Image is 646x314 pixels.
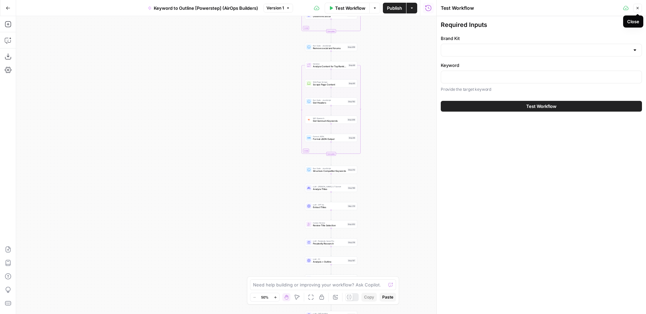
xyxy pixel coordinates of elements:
[326,152,336,156] div: Complete
[313,224,346,227] span: Review Title Selection
[331,174,332,184] g: Edge from step_212 to step_198
[313,276,346,279] span: LLM · GPT-4o
[305,152,357,156] div: Complete
[361,293,377,302] button: Copy
[627,18,639,25] div: Close
[313,117,346,120] span: SEO Research
[331,228,332,238] g: Edge from step_202 to step_218
[331,246,332,256] g: Edge from step_218 to step_197
[347,118,356,121] div: Step 206
[305,29,357,33] div: Complete
[313,242,346,245] span: Perplexity Research
[313,47,346,50] span: Remove social and forums
[305,257,357,265] div: LLM · O1Analysis + OutlineStep 197
[348,168,356,171] div: Step 212
[313,101,346,105] span: Get Headers
[305,61,357,69] div: LoopIterationAnalyze Content for Top Ranking PagesStep 89
[313,188,346,191] span: Analyze Titles
[331,33,332,43] g: Edge from step_207-iteration-end to step_209
[348,64,356,67] div: Step 89
[331,192,332,202] g: Edge from step_198 to step_214
[348,187,356,190] div: Step 198
[305,238,357,246] div: LLM · Perplexity Sonar ProPerplexity ResearchStep 218
[441,101,642,112] button: Test Workflow
[348,259,356,262] div: Step 197
[305,43,357,51] div: Run Code · JavaScriptRemove social and forumsStep 209
[441,86,642,93] p: Provide the target keyword
[305,166,357,174] div: Run Code · JavaScriptStructure Competitor KeywordsStep 212
[313,99,346,102] span: Run Code · JavaScript
[526,103,557,110] span: Test Workflow
[387,5,402,11] span: Publish
[441,20,642,30] div: Required Inputs
[305,220,357,228] div: Human ReviewReview Title SelectionStep 202
[313,138,347,141] span: Format JSON Output
[331,210,332,220] g: Edge from step_214 to step_202
[441,62,642,69] label: Keyword
[348,205,356,208] div: Step 214
[331,265,332,274] g: Edge from step_197 to step_204
[144,3,262,13] button: Keyword to Outline [Powerstep] (AirOps Builders)
[266,5,284,11] span: Version 1
[348,241,356,244] div: Step 218
[331,106,332,115] g: Edge from step_192 to step_206
[313,83,347,86] span: Scrape Page Content
[313,206,346,209] span: Extract Titles
[364,294,374,300] span: Copy
[313,81,347,83] span: Web Page Scrape
[313,169,346,173] span: Structure Competitor Keywords
[326,29,336,33] div: Complete
[313,240,346,242] span: LLM · Perplexity Sonar Pro
[263,4,293,12] button: Version 1
[313,167,346,170] span: Run Code · JavaScript
[313,65,347,68] span: Analyze Content for Top Ranking Pages
[347,223,356,226] div: Step 202
[331,69,332,79] g: Edge from step_89 to step_90
[305,202,357,210] div: LLM · GPT-4oExtract TitlesStep 214
[313,203,346,206] span: LLM · GPT-4o
[331,301,332,311] g: Edge from step_219 to step_220
[305,116,357,124] div: SEO ResearchGet Semrush KeywordsStep 206
[305,184,357,192] div: LLM · [PERSON_NAME] 3.7 SonnetAnalyze TitlesStep 198
[261,295,268,300] span: 50%
[305,97,357,106] div: Run Code · JavaScriptGet HeadersStep 192
[305,134,357,142] div: Format JSONFormat JSON OutputStep 96
[305,275,357,283] div: LLM · GPT-4oExtract BriefStep 204
[331,51,332,61] g: Edge from step_209 to step_89
[331,87,332,97] g: Edge from step_90 to step_192
[313,63,347,65] span: Iteration
[313,185,346,188] span: LLM · [PERSON_NAME] 3.7 Sonnet
[307,118,311,121] img: ey5lt04xp3nqzrimtu8q5fsyor3u
[331,124,332,133] g: Edge from step_206 to step_96
[313,44,346,47] span: Run Code · JavaScript
[313,260,346,264] span: Analysis + Outline
[348,136,356,140] div: Step 96
[154,5,258,11] span: Keyword to Outline [Powerstep] (AirOps Builders)
[441,35,642,42] label: Brand Kit
[313,119,346,123] span: Get Semrush Keywords
[348,82,356,85] div: Step 90
[348,100,356,103] div: Step 192
[313,258,346,261] span: LLM · O1
[313,15,346,18] span: Determine Social
[382,294,393,300] span: Paste
[325,3,369,13] button: Test Workflow
[331,156,332,165] g: Edge from step_89-iteration-end to step_212
[305,79,357,87] div: Web Page ScrapeScrape Page ContentStep 90
[347,46,356,49] div: Step 209
[383,3,406,13] button: Publish
[335,5,365,11] span: Test Workflow
[313,222,346,224] span: Human Review
[380,293,396,302] button: Paste
[313,135,347,138] span: Format JSON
